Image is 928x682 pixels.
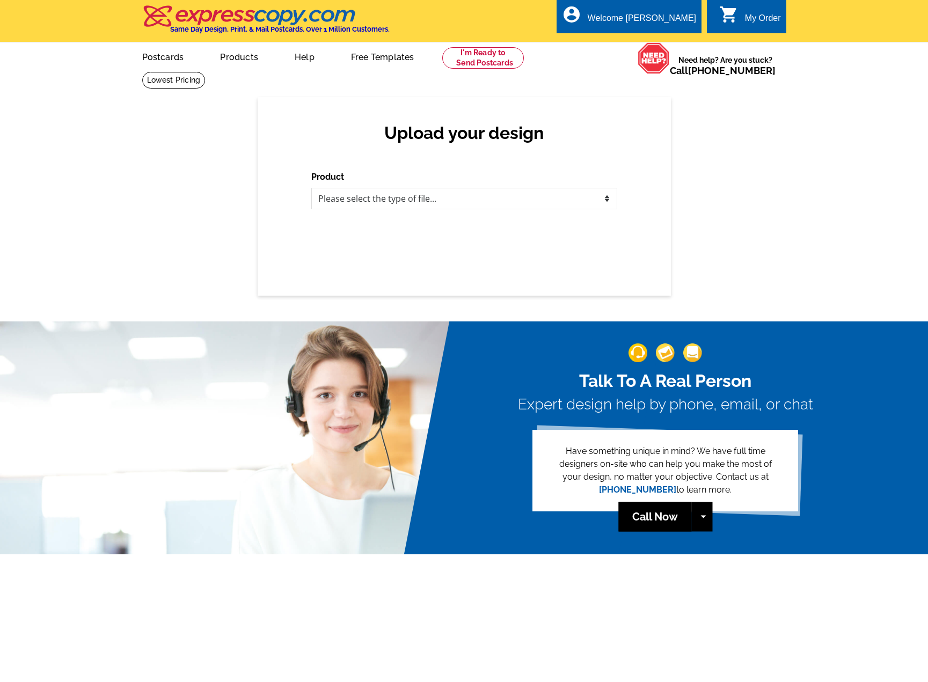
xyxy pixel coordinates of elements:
a: Help [277,43,332,69]
a: shopping_cart My Order [719,12,781,25]
a: Same Day Design, Print, & Mail Postcards. Over 1 Million Customers. [142,13,390,33]
a: Free Templates [334,43,432,69]
label: Product [311,171,344,184]
h2: Talk To A Real Person [518,371,813,391]
a: Postcards [125,43,201,69]
h3: Expert design help by phone, email, or chat [518,395,813,414]
a: [PHONE_NUMBER] [599,485,676,495]
span: Need help? Are you stuck? [670,55,781,76]
a: Products [203,43,275,69]
div: My Order [745,13,781,28]
img: support-img-1.png [629,343,647,362]
div: Welcome [PERSON_NAME] [588,13,696,28]
span: Call [670,65,776,76]
img: help [638,42,670,74]
a: Call Now [618,502,691,531]
a: [PHONE_NUMBER] [688,65,776,76]
i: account_circle [562,5,581,24]
p: Have something unique in mind? We have full time designers on-site who can help you make the most... [550,445,781,496]
img: support-img-3_1.png [683,343,702,362]
h4: Same Day Design, Print, & Mail Postcards. Over 1 Million Customers. [170,25,390,33]
h2: Upload your design [322,123,607,143]
img: support-img-2.png [656,343,675,362]
i: shopping_cart [719,5,739,24]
